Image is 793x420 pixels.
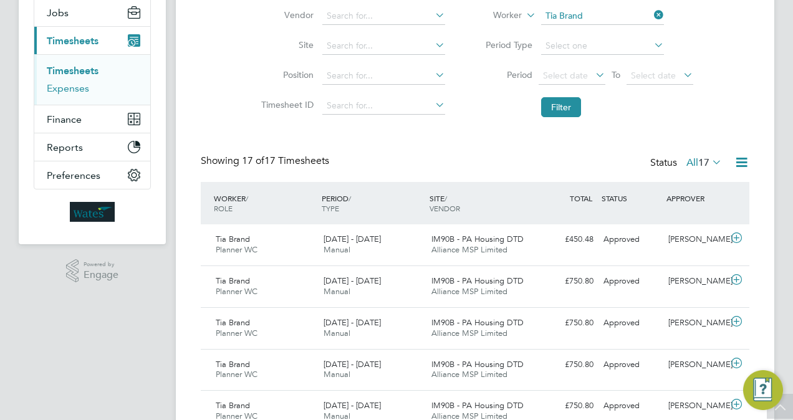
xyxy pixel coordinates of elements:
[570,193,592,203] span: TOTAL
[431,244,507,255] span: Alliance MSP Limited
[34,27,150,54] button: Timesheets
[216,359,250,370] span: Tia Brand
[541,37,664,55] input: Select one
[663,355,728,375] div: [PERSON_NAME]
[324,275,381,286] span: [DATE] - [DATE]
[216,244,257,255] span: Planner WC
[324,234,381,244] span: [DATE] - [DATE]
[84,259,118,270] span: Powered by
[598,355,663,375] div: Approved
[322,97,445,115] input: Search for...
[214,203,233,213] span: ROLE
[598,396,663,416] div: Approved
[257,99,314,110] label: Timesheet ID
[257,39,314,50] label: Site
[476,39,532,50] label: Period Type
[216,286,257,297] span: Planner WC
[47,82,89,94] a: Expenses
[47,35,99,47] span: Timesheets
[324,359,381,370] span: [DATE] - [DATE]
[348,193,351,203] span: /
[322,203,339,213] span: TYPE
[431,234,524,244] span: IM90B - PA Housing DTD
[246,193,248,203] span: /
[543,70,588,81] span: Select date
[47,7,69,19] span: Jobs
[34,105,150,133] button: Finance
[743,370,783,410] button: Engage Resource Center
[216,275,250,286] span: Tia Brand
[257,9,314,21] label: Vendor
[534,229,598,250] div: £450.48
[324,317,381,328] span: [DATE] - [DATE]
[431,328,507,338] span: Alliance MSP Limited
[201,155,332,168] div: Showing
[322,67,445,85] input: Search for...
[598,229,663,250] div: Approved
[686,156,722,169] label: All
[216,369,257,379] span: Planner WC
[534,355,598,375] div: £750.80
[650,155,724,172] div: Status
[242,155,264,167] span: 17 of
[431,400,524,411] span: IM90B - PA Housing DTD
[430,203,460,213] span: VENDOR
[324,400,381,411] span: [DATE] - [DATE]
[534,271,598,292] div: £750.80
[47,141,83,153] span: Reports
[322,37,445,55] input: Search for...
[34,202,151,222] a: Go to home page
[431,275,524,286] span: IM90B - PA Housing DTD
[663,229,728,250] div: [PERSON_NAME]
[324,286,350,297] span: Manual
[431,369,507,379] span: Alliance MSP Limited
[34,54,150,105] div: Timesheets
[319,187,426,219] div: PERIOD
[47,113,82,125] span: Finance
[631,70,676,81] span: Select date
[242,155,329,167] span: 17 Timesheets
[431,359,524,370] span: IM90B - PA Housing DTD
[541,97,581,117] button: Filter
[47,65,99,77] a: Timesheets
[47,169,100,181] span: Preferences
[598,187,663,209] div: STATUS
[66,259,119,283] a: Powered byEngage
[34,161,150,189] button: Preferences
[663,396,728,416] div: [PERSON_NAME]
[431,317,524,328] span: IM90B - PA Housing DTD
[324,369,350,379] span: Manual
[698,156,709,169] span: 17
[663,313,728,333] div: [PERSON_NAME]
[216,317,250,328] span: Tia Brand
[324,244,350,255] span: Manual
[216,328,257,338] span: Planner WC
[426,187,534,219] div: SITE
[608,67,624,83] span: To
[445,193,447,203] span: /
[663,187,728,209] div: APPROVER
[211,187,319,219] div: WORKER
[257,69,314,80] label: Position
[476,69,532,80] label: Period
[216,234,250,244] span: Tia Brand
[534,313,598,333] div: £750.80
[541,7,664,25] input: Search for...
[598,271,663,292] div: Approved
[34,133,150,161] button: Reports
[431,286,507,297] span: Alliance MSP Limited
[216,400,250,411] span: Tia Brand
[534,396,598,416] div: £750.80
[322,7,445,25] input: Search for...
[466,9,522,22] label: Worker
[324,328,350,338] span: Manual
[70,202,115,222] img: wates-logo-retina.png
[663,271,728,292] div: [PERSON_NAME]
[598,313,663,333] div: Approved
[84,270,118,280] span: Engage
